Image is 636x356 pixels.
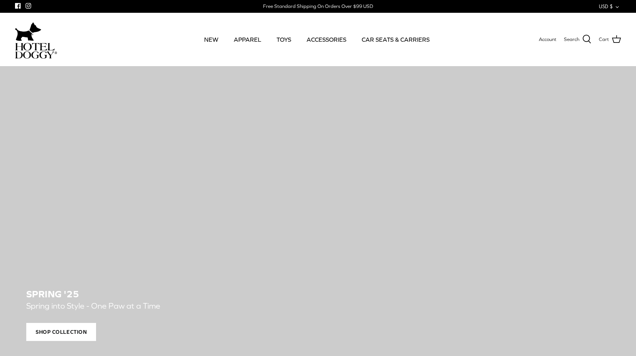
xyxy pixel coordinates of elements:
[26,323,96,341] span: Shop Collection
[15,20,57,59] a: hoteldoggycom
[300,27,353,52] a: ACCESSORIES
[15,3,21,9] a: Facebook
[539,36,556,42] span: Account
[111,27,522,52] div: Primary navigation
[599,35,621,44] a: Cart
[26,289,610,300] h2: SPRING '25
[15,20,41,43] img: dog-icon.svg
[564,36,579,44] span: Search
[270,27,298,52] a: TOYS
[564,35,591,44] a: Search
[26,300,368,313] p: Spring into Style - One Paw at a Time
[26,3,31,9] a: Instagram
[539,36,556,44] a: Account
[227,27,268,52] a: APPAREL
[263,3,373,10] div: Free Standard Shipping On Orders Over $99 USD
[197,27,225,52] a: NEW
[263,1,373,12] a: Free Standard Shipping On Orders Over $99 USD
[15,43,57,59] img: hoteldoggycom
[599,36,609,44] span: Cart
[355,27,436,52] a: CAR SEATS & CARRIERS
